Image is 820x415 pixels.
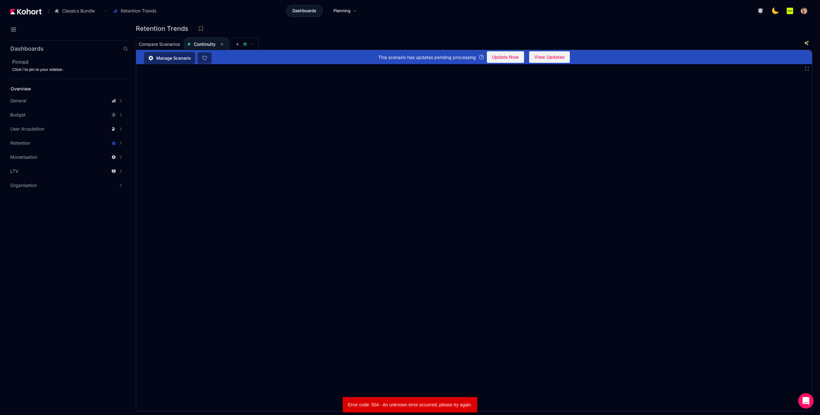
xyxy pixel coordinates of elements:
[62,8,95,14] span: Classics Bundle
[51,5,102,16] button: Classics Bundle
[10,9,42,14] img: Kohort logo
[139,42,180,47] span: Compare Scenarios
[492,52,519,62] span: Update Now
[110,5,163,16] button: Retention Trends
[194,41,216,47] span: Continuity
[8,84,117,94] a: Overview
[144,52,195,64] a: Manage Scenario
[787,8,793,14] img: logo_Lotum_Logo_20240521114851236074.png
[43,8,50,14] span: /
[327,5,364,17] a: Planning
[10,46,44,52] h2: Dashboards
[10,97,26,104] span: General
[378,54,476,61] span: This scenario has updates pending processing
[11,86,31,91] span: Overview
[333,8,350,14] span: Planning
[10,154,37,160] span: Monetisation
[10,182,37,189] span: Organisation
[12,67,128,72] div: Click to pin to your sidebar.
[10,140,30,146] span: Retention
[12,58,128,66] h2: Pinned
[798,393,814,409] div: Open Intercom Messenger
[136,25,192,32] h3: Retention Trends
[529,51,570,63] button: View Updates
[156,55,191,61] span: Manage Scenario
[804,66,809,71] button: Fullscreen
[10,168,19,174] span: LTV
[10,112,26,118] span: Budget
[534,52,565,62] span: View Updates
[487,51,524,63] button: Update Now
[286,5,323,17] a: Dashboards
[103,8,108,13] span: ›
[343,397,475,412] div: Error code: 504 - An unknown error occurred, please try again.
[121,8,156,14] span: Retention Trends
[292,8,316,14] span: Dashboards
[10,126,44,132] span: User Acquisition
